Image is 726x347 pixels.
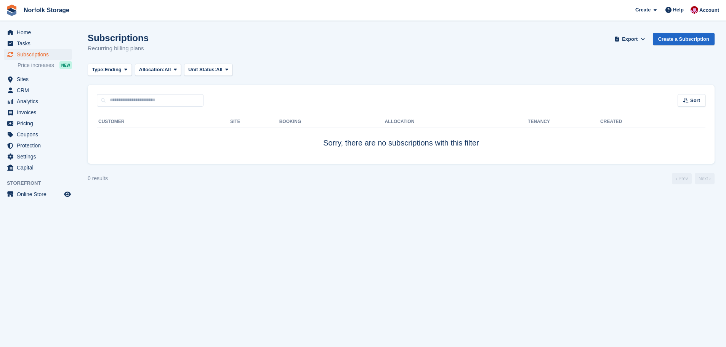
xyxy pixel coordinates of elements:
[622,35,638,43] span: Export
[188,66,216,74] span: Unit Status:
[4,49,72,60] a: menu
[17,27,63,38] span: Home
[17,189,63,200] span: Online Store
[97,116,230,128] th: Customer
[18,62,54,69] span: Price increases
[691,6,698,14] img: Sharon McCrory
[4,96,72,107] a: menu
[323,139,479,147] span: Sorry, there are no subscriptions with this filter
[4,85,72,96] a: menu
[59,61,72,69] div: NEW
[653,33,715,45] a: Create a Subscription
[88,174,108,182] div: 0 results
[17,85,63,96] span: CRM
[17,140,63,151] span: Protection
[673,6,684,14] span: Help
[88,33,149,43] h1: Subscriptions
[4,118,72,129] a: menu
[17,74,63,85] span: Sites
[600,116,705,128] th: Created
[18,61,72,69] a: Price increases NEW
[4,107,72,118] a: menu
[92,66,105,74] span: Type:
[4,189,72,200] a: menu
[63,190,72,199] a: Preview store
[17,118,63,129] span: Pricing
[6,5,18,16] img: stora-icon-8386f47178a22dfd0bd8f6a31ec36ba5ce8667c1dd55bd0f319d3a0aa187defe.svg
[613,33,647,45] button: Export
[17,49,63,60] span: Subscriptions
[690,97,700,104] span: Sort
[139,66,165,74] span: Allocation:
[4,162,72,173] a: menu
[528,116,555,128] th: Tenancy
[7,179,76,187] span: Storefront
[184,64,232,76] button: Unit Status: All
[672,173,692,184] a: Previous
[699,6,719,14] span: Account
[17,151,63,162] span: Settings
[88,44,149,53] p: Recurring billing plans
[670,173,716,184] nav: Page
[105,66,122,74] span: Ending
[230,116,279,128] th: Site
[279,116,385,128] th: Booking
[4,27,72,38] a: menu
[695,173,715,184] a: Next
[17,129,63,140] span: Coupons
[4,140,72,151] a: menu
[17,96,63,107] span: Analytics
[4,129,72,140] a: menu
[4,151,72,162] a: menu
[216,66,223,74] span: All
[17,38,63,49] span: Tasks
[17,107,63,118] span: Invoices
[4,38,72,49] a: menu
[135,64,181,76] button: Allocation: All
[17,162,63,173] span: Capital
[385,116,528,128] th: Allocation
[165,66,171,74] span: All
[21,4,72,16] a: Norfolk Storage
[635,6,651,14] span: Create
[4,74,72,85] a: menu
[88,64,132,76] button: Type: Ending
